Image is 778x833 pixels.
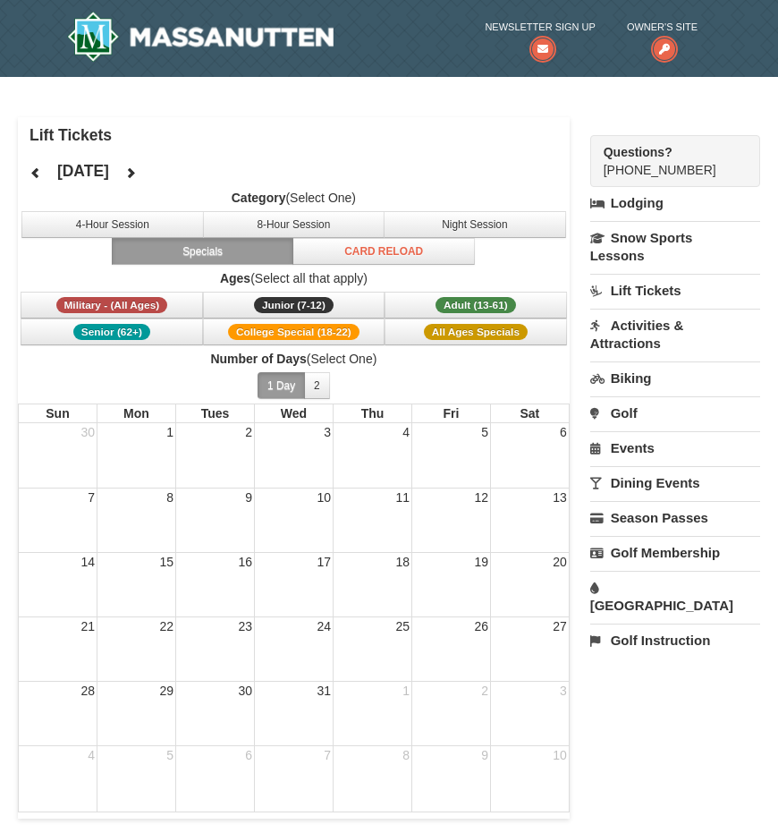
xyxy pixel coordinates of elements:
[203,319,385,345] button: College Special (18-22)
[203,292,385,319] button: Junior (7-12)
[21,319,203,345] button: Senior (62+)
[258,372,305,399] button: 1 Day
[393,489,411,506] div: 11
[67,12,334,62] a: Massanutten Resort
[401,423,411,441] div: 4
[21,292,203,319] button: Military - (All Ages)
[384,211,566,238] button: Night Session
[157,553,175,571] div: 15
[30,126,570,144] h4: Lift Tickets
[333,404,411,423] th: Thu
[228,324,359,340] span: College Special (18-22)
[627,18,698,55] a: Owner's Site
[243,746,254,764] div: 6
[157,617,175,635] div: 22
[175,404,254,423] th: Tues
[157,682,175,700] div: 29
[411,404,490,423] th: Fri
[57,162,109,180] h4: [DATE]
[86,746,97,764] div: 4
[67,12,334,62] img: Massanutten Resort Logo
[590,431,760,464] a: Events
[165,746,175,764] div: 5
[590,274,760,307] a: Lift Tickets
[315,553,333,571] div: 17
[322,746,333,764] div: 7
[590,624,760,657] a: Golf Instruction
[551,489,569,506] div: 13
[292,238,475,265] button: Card Reload
[18,189,570,207] label: (Select One)
[401,746,411,764] div: 8
[479,682,490,700] div: 2
[304,372,330,399] button: 2
[590,396,760,429] a: Golf
[56,297,168,313] span: Military - (All Ages)
[385,292,567,319] button: Adult (13-61)
[165,489,175,506] div: 8
[604,145,672,159] strong: Questions?
[401,682,411,700] div: 1
[551,617,569,635] div: 27
[479,746,490,764] div: 9
[165,423,175,441] div: 1
[232,191,286,205] strong: Category
[627,18,698,36] span: Owner's Site
[243,423,254,441] div: 2
[490,404,570,423] th: Sat
[79,617,97,635] div: 21
[551,553,569,571] div: 20
[590,309,760,360] a: Activities & Attractions
[590,187,760,219] a: Lodging
[385,319,567,345] button: All Ages Specials
[18,404,97,423] th: Sun
[472,617,490,635] div: 26
[551,746,569,764] div: 10
[472,489,490,506] div: 12
[254,297,334,313] span: Junior (7-12)
[236,617,254,635] div: 23
[315,682,333,700] div: 31
[315,617,333,635] div: 24
[590,501,760,534] a: Season Passes
[210,352,306,366] strong: Number of Days
[590,466,760,499] a: Dining Events
[558,682,569,700] div: 3
[322,423,333,441] div: 3
[590,571,760,622] a: [GEOGRAPHIC_DATA]
[254,404,333,423] th: Wed
[79,553,97,571] div: 14
[18,269,570,287] label: (Select all that apply)
[86,489,97,506] div: 7
[436,297,516,313] span: Adult (13-61)
[590,221,760,272] a: Snow Sports Lessons
[558,423,569,441] div: 6
[112,238,294,265] button: Specials
[220,271,250,285] strong: Ages
[590,536,760,569] a: Golf Membership
[21,211,204,238] button: 4-Hour Session
[236,553,254,571] div: 16
[485,18,595,36] span: Newsletter Sign Up
[73,324,150,340] span: Senior (62+)
[243,489,254,506] div: 9
[485,18,595,55] a: Newsletter Sign Up
[315,489,333,506] div: 10
[18,350,570,368] label: (Select One)
[479,423,490,441] div: 5
[472,553,490,571] div: 19
[203,211,385,238] button: 8-Hour Session
[79,682,97,700] div: 28
[424,324,528,340] span: All Ages Specials
[236,682,254,700] div: 30
[604,143,728,177] span: [PHONE_NUMBER]
[393,617,411,635] div: 25
[97,404,175,423] th: Mon
[393,553,411,571] div: 18
[79,423,97,441] div: 30
[590,361,760,395] a: Biking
